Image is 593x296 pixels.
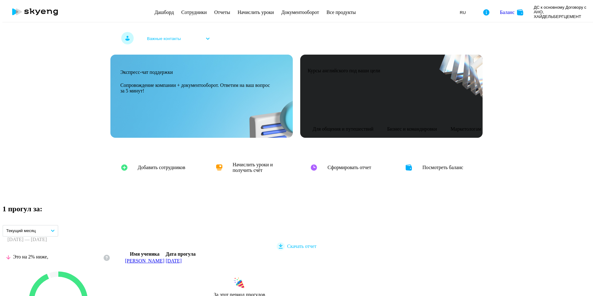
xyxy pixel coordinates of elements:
span: [DATE] — [DATE] [7,237,47,242]
button: Важные контакты [110,30,215,47]
a: Начислить уроки [238,10,274,15]
span: Сопровождение компании + документооборот. Ответим на ваш вопрос за 5 минут! [120,83,270,93]
th: Дата прогула [165,251,196,257]
a: [PERSON_NAME] [125,258,164,263]
a: Отчеты [214,10,230,15]
h4: Добавить сотрудников [138,165,185,170]
p: Текущий месяц [6,228,36,233]
img: bg-img [240,88,313,158]
button: Балансbalance [496,6,527,19]
span: Важные контакты [147,36,181,41]
a: Все продукты [327,10,356,15]
a: [DATE] [166,258,187,263]
button: Текущий месяц [2,225,58,237]
th: Имя ученика [125,251,165,257]
h4: Посмотреть баланс [422,165,463,170]
h4: Начислить уроки и получить счёт [233,162,287,173]
div: Маркетологам [446,124,486,134]
h2: 1 прогул за: [2,205,591,213]
div: Курсы английского под ваши цели [308,65,414,76]
div: Для общения и путешествий [308,124,378,134]
img: congrats [233,277,246,289]
a: Сотрудники [181,10,207,15]
h4: Сформировать отчет [328,165,371,170]
a: Документооборот [281,10,319,15]
div: Баланс [500,10,515,15]
a: Дашборд [154,10,174,15]
button: RU [456,6,476,19]
div: Бизнес и командировки [382,124,442,134]
span: RU [460,10,466,15]
span: Скачать отчет [287,244,317,249]
span: Это на 2% ниже, [13,254,48,262]
h3: Экспресс-чат поддержки [120,70,303,75]
p: ДС к основному Договору с АНО, ХАЙДЕЛЬБЕРГЦЕМЕНТ РУС, ООО [534,5,591,20]
img: balance [517,9,523,16]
